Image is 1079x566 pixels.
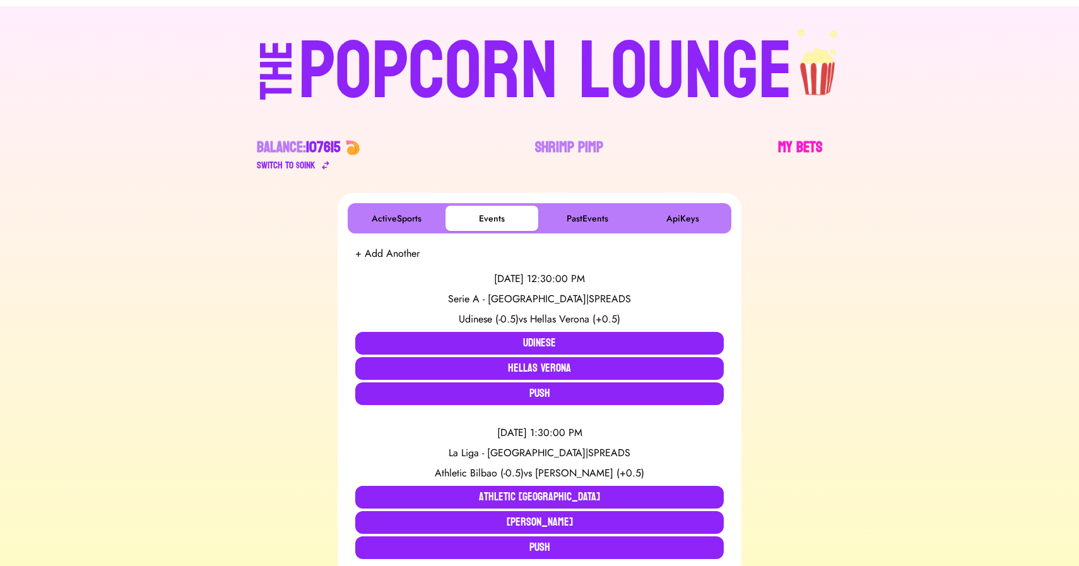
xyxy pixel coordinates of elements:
[355,511,724,534] button: [PERSON_NAME]
[355,271,724,286] div: [DATE] 12:30:00 PM
[355,246,420,261] button: + Add Another
[355,382,724,405] button: Push
[355,486,724,509] button: Athletic [GEOGRAPHIC_DATA]
[257,158,315,173] div: Switch to $ OINK
[345,140,360,155] img: 🍤
[254,41,300,125] div: THE
[355,536,724,559] button: Push
[355,292,724,307] div: Serie A - [GEOGRAPHIC_DATA] | SPREADS
[459,312,519,326] span: Udinese (-0.5)
[306,134,340,161] span: 107615
[636,206,729,231] button: ApiKeys
[778,138,822,173] a: My Bets
[355,332,724,355] button: Udinese
[541,206,634,231] button: PastEvents
[793,27,844,97] img: popcorn
[435,466,524,480] span: Athletic Bilbao (-0.5)
[355,425,724,440] div: [DATE] 1:30:00 PM
[350,206,443,231] button: ActiveSports
[535,466,644,480] span: [PERSON_NAME] (+0.5)
[257,138,340,158] div: Balance:
[355,357,724,380] button: Hellas Verona
[535,138,603,173] a: Shrimp Pimp
[298,32,793,112] div: POPCORN LOUNGE
[355,445,724,461] div: La Liga - [GEOGRAPHIC_DATA] | SPREADS
[355,466,724,481] div: vs
[355,312,724,327] div: vs
[530,312,620,326] span: Hellas Verona (+0.5)
[445,206,538,231] button: Events
[151,27,928,112] a: THEPOPCORN LOUNGEpopcorn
